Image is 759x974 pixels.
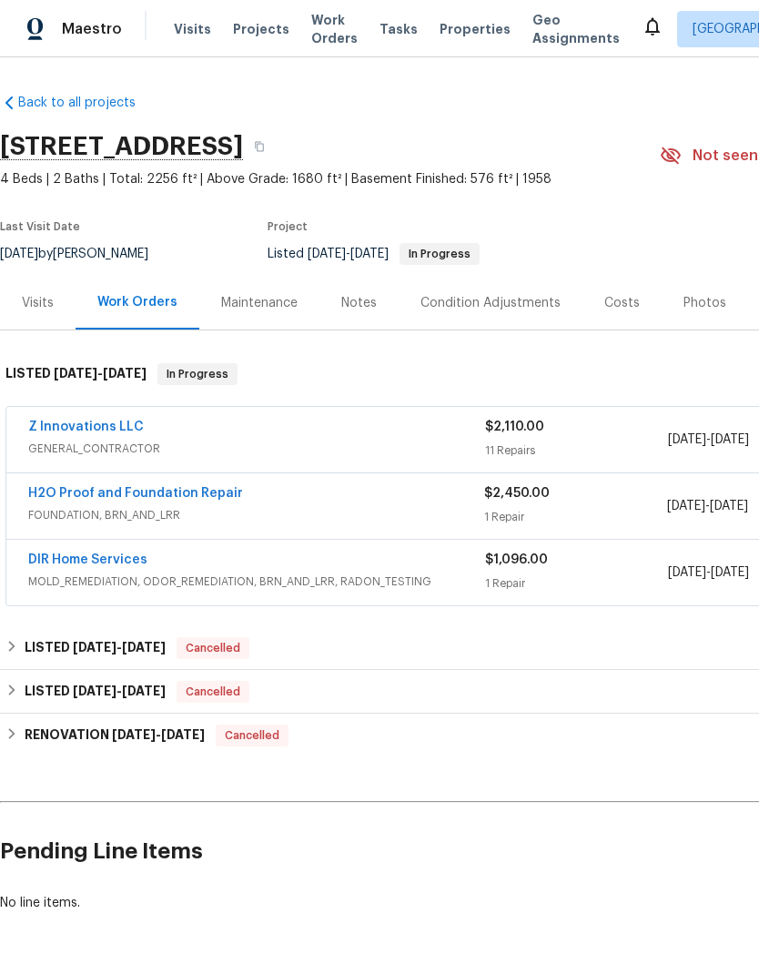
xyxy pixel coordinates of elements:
span: - [73,685,166,697]
span: Geo Assignments [532,11,620,47]
span: [DATE] [667,500,705,512]
span: [DATE] [710,500,748,512]
span: [DATE] [103,367,147,380]
span: Work Orders [311,11,358,47]
a: H2O Proof and Foundation Repair [28,487,243,500]
span: [DATE] [668,566,706,579]
h6: LISTED [25,681,166,703]
div: Maintenance [221,294,298,312]
span: [DATE] [308,248,346,260]
span: $2,450.00 [484,487,550,500]
span: In Progress [159,365,236,383]
span: Project [268,221,308,232]
div: 1 Repair [485,574,668,593]
span: [DATE] [711,433,749,446]
span: - [112,728,205,741]
span: [DATE] [668,433,706,446]
div: Costs [604,294,640,312]
span: - [668,563,749,582]
h6: RENOVATION [25,725,205,746]
span: In Progress [401,249,478,259]
span: [DATE] [161,728,205,741]
span: [DATE] [350,248,389,260]
div: Notes [341,294,377,312]
div: Condition Adjustments [420,294,561,312]
span: [DATE] [711,566,749,579]
div: Visits [22,294,54,312]
span: Visits [174,20,211,38]
span: Cancelled [178,639,248,657]
span: MOLD_REMEDIATION, ODOR_REMEDIATION, BRN_AND_LRR, RADON_TESTING [28,573,485,591]
span: GENERAL_CONTRACTOR [28,440,485,458]
h6: LISTED [5,363,147,385]
span: Properties [440,20,511,38]
span: [DATE] [54,367,97,380]
span: Listed [268,248,480,260]
span: - [73,641,166,654]
a: DIR Home Services [28,553,147,566]
div: Photos [683,294,726,312]
span: FOUNDATION, BRN_AND_LRR [28,506,484,524]
span: Cancelled [218,726,287,745]
span: $1,096.00 [485,553,548,566]
h6: LISTED [25,637,166,659]
span: [DATE] [112,728,156,741]
span: Projects [233,20,289,38]
div: Work Orders [97,293,177,311]
span: [DATE] [73,685,116,697]
a: Z Innovations LLC [28,421,144,433]
span: - [308,248,389,260]
span: - [668,431,749,449]
span: - [54,367,147,380]
span: Cancelled [178,683,248,701]
span: - [667,497,748,515]
span: $2,110.00 [485,421,544,433]
span: [DATE] [122,685,166,697]
span: [DATE] [122,641,166,654]
span: [DATE] [73,641,116,654]
span: Tasks [379,23,418,36]
button: Copy Address [243,130,276,163]
span: Maestro [62,20,122,38]
div: 1 Repair [484,508,666,526]
div: 11 Repairs [485,441,668,460]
